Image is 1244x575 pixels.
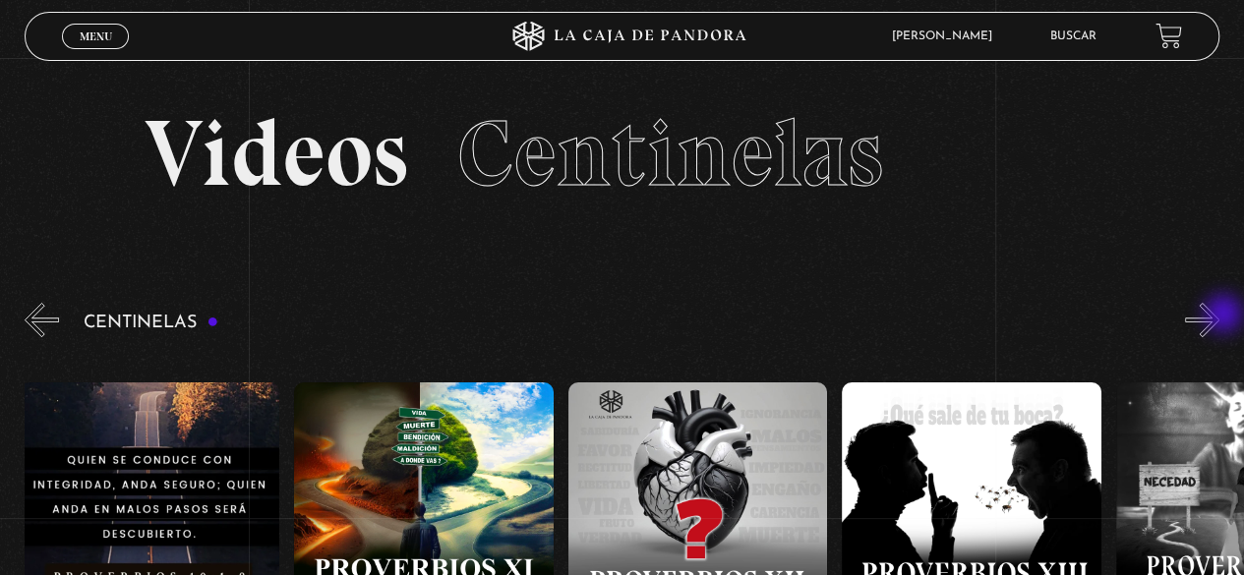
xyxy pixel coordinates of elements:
span: Centinelas [457,97,883,209]
h3: Centinelas [84,314,218,332]
button: Previous [25,303,59,337]
button: Next [1185,303,1219,337]
span: Menu [80,30,112,42]
span: Cerrar [73,46,119,60]
span: [PERSON_NAME] [882,30,1012,42]
a: Buscar [1050,30,1096,42]
a: View your shopping cart [1155,23,1182,49]
h2: Videos [145,107,1100,201]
